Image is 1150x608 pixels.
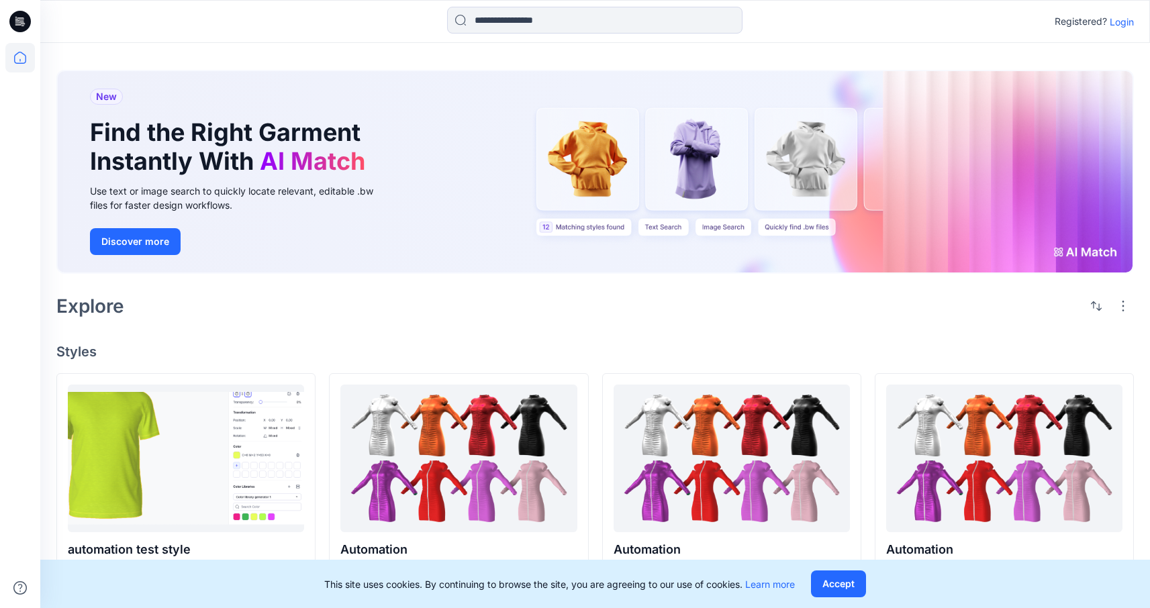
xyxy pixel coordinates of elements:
p: Automation [340,540,577,559]
p: Registered? [1055,13,1107,30]
a: Automation [614,385,850,532]
p: Automation [886,540,1122,559]
a: automation test style [68,385,304,532]
button: Discover more [90,228,181,255]
p: Automation [614,540,850,559]
a: Learn more [745,578,795,590]
p: This site uses cookies. By continuing to browse the site, you are agreeing to our use of cookies. [324,577,795,591]
div: Use text or image search to quickly locate relevant, editable .bw files for faster design workflows. [90,184,392,212]
span: New [96,89,117,105]
button: Accept [811,570,866,597]
h2: Explore [56,295,124,317]
span: AI Match [260,146,365,176]
a: Automation [886,385,1122,532]
h1: Find the Right Garment Instantly With [90,118,372,176]
p: automation test style [68,540,304,559]
h4: Styles [56,344,1134,360]
a: Automation [340,385,577,532]
p: Login [1110,15,1134,29]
